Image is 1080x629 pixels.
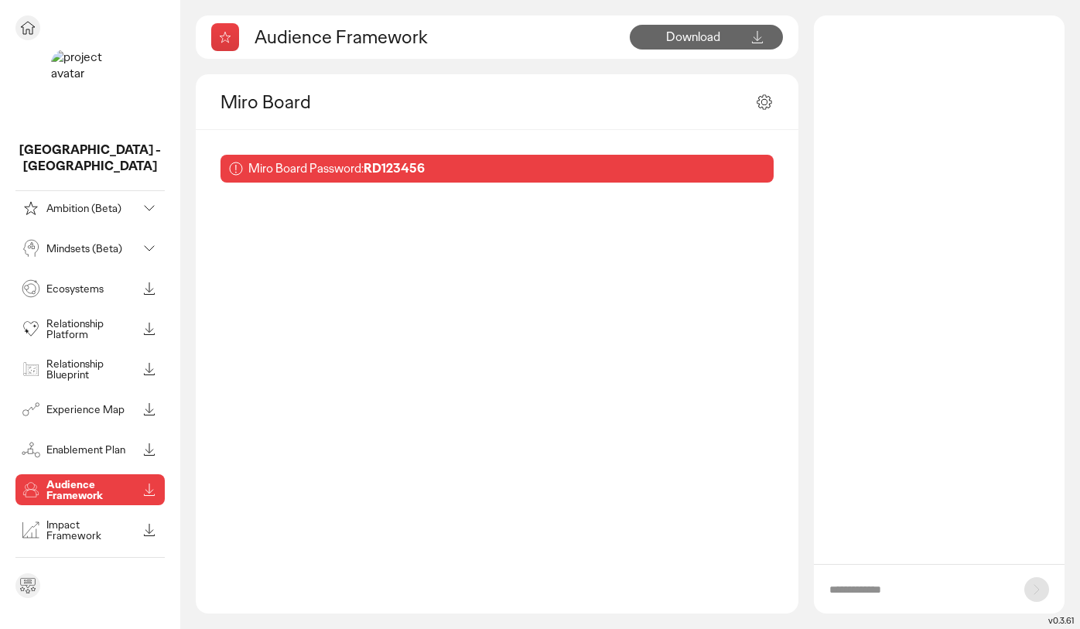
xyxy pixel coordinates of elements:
b: RD123456 [364,160,425,176]
button: Download [630,25,783,50]
p: Ambition (Beta) [46,203,137,214]
p: Miro Board Password: [248,161,425,177]
p: Ecosystems [46,283,137,294]
h2: Audience Framework [255,25,428,49]
p: Impact Framework [46,519,137,541]
p: Relationship Platform [46,318,137,340]
p: Philadelphia - Mexico [15,142,165,175]
p: Audience Framework [46,479,137,501]
p: See all modules in toolbox [26,557,155,571]
p: Enablement Plan [46,444,137,455]
h2: Miro Board [220,90,311,114]
p: Experience Map [46,404,137,415]
p: Relationship Blueprint [46,358,137,380]
img: project avatar [51,50,128,127]
button: See all modules in toolbox [15,555,165,573]
div: Send feedback [15,573,40,598]
p: Mindsets (Beta) [46,243,137,254]
span: Download [666,29,720,45]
